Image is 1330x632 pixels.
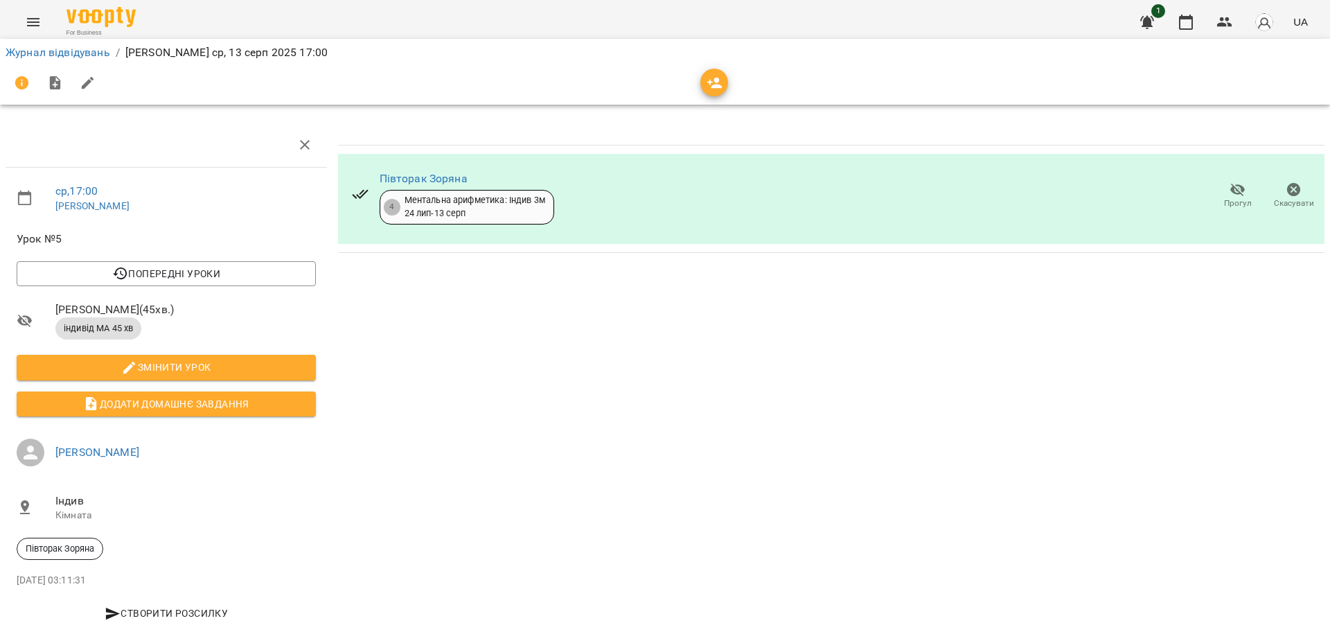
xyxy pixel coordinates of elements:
a: ср , 17:00 [55,184,98,197]
button: Попередні уроки [17,261,316,286]
a: [PERSON_NAME] [55,446,139,459]
a: Журнал відвідувань [6,46,110,59]
li: / [116,44,120,61]
div: 4 [384,199,400,216]
p: Кімната [55,509,316,523]
span: Попередні уроки [28,265,305,282]
button: Створити розсилку [17,601,316,626]
span: UA [1293,15,1308,29]
button: Змінити урок [17,355,316,380]
span: Додати домашнє завдання [28,396,305,412]
p: [DATE] 03:11:31 [17,574,316,588]
span: Скасувати [1274,197,1314,209]
button: Скасувати [1266,177,1322,216]
button: Menu [17,6,50,39]
button: UA [1288,9,1313,35]
span: Змінити урок [28,359,305,376]
nav: breadcrumb [6,44,1324,61]
img: avatar_s.png [1254,12,1274,32]
button: Додати домашнє завдання [17,392,316,416]
p: [PERSON_NAME] ср, 13 серп 2025 17:00 [125,44,328,61]
img: Voopty Logo [66,7,136,27]
span: Півторак Зоряна [17,543,103,555]
span: Урок №5 [17,231,316,247]
span: [PERSON_NAME] ( 45 хв. ) [55,301,316,318]
span: індивід МА 45 хв [55,322,141,335]
span: Створити розсилку [22,605,310,622]
span: 1 [1151,4,1165,18]
div: Ментальна арифметика: Індив 3м 24 лип - 13 серп [405,194,545,220]
span: Індив [55,493,316,509]
button: Прогул [1209,177,1266,216]
span: Прогул [1224,197,1252,209]
div: Півторак Зоряна [17,538,103,560]
a: Півторак Зоряна [380,172,468,185]
span: For Business [66,28,136,37]
a: [PERSON_NAME] [55,200,130,211]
